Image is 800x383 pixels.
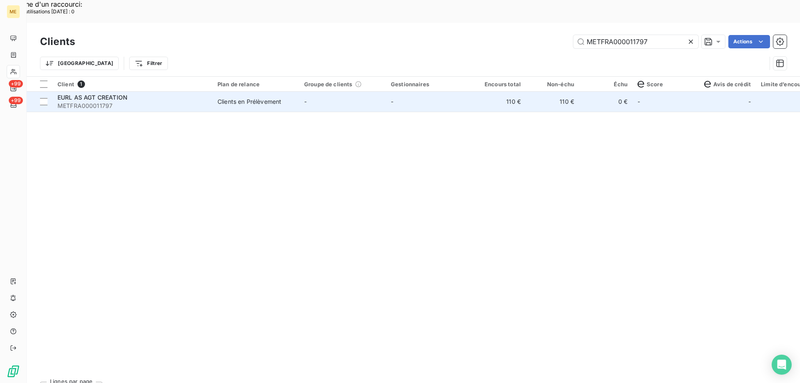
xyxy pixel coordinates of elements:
[704,81,751,88] span: Avis de crédit
[573,35,698,48] input: Rechercher
[579,92,632,112] td: 0 €
[304,81,352,88] span: Groupe de clients
[57,94,127,101] span: EURL AS AGT CREATION
[391,81,467,88] div: Gestionnaires
[472,92,526,112] td: 110 €
[391,98,393,105] span: -
[40,34,75,49] h3: Clients
[772,355,792,375] div: Open Intercom Messenger
[632,92,699,112] td: -
[699,92,756,112] td: -
[40,57,119,70] button: [GEOGRAPHIC_DATA]
[9,97,23,104] span: +99
[7,82,20,95] a: +99
[728,35,770,48] button: Actions
[637,81,663,88] span: Score
[57,102,207,110] span: METFRA000011797
[217,98,281,106] div: Clients en Prélèvement
[129,57,167,70] button: Filtrer
[9,80,23,88] span: +99
[584,81,627,88] div: Échu
[77,80,85,88] span: 1
[304,98,307,105] span: -
[57,81,74,88] span: Client
[526,92,579,112] td: 110 €
[217,81,294,88] div: Plan de relance
[7,98,20,112] a: +99
[7,365,20,378] img: Logo LeanPay
[531,81,574,88] div: Non-échu
[477,81,521,88] div: Encours total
